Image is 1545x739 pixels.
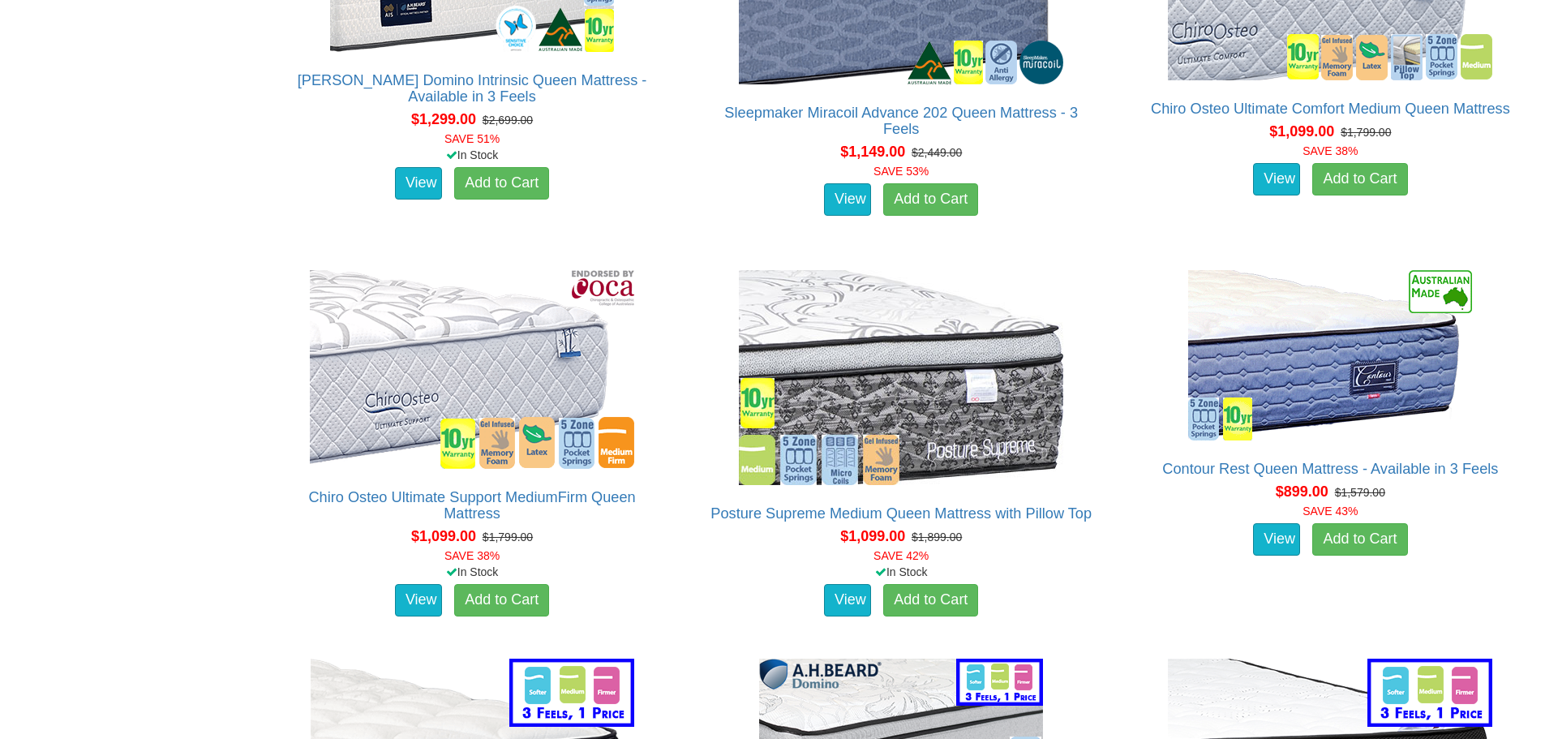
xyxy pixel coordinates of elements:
del: $1,799.00 [1341,126,1391,139]
a: Sleepmaker Miracoil Advance 202 Queen Mattress - 3 Feels [724,105,1078,137]
a: View [1253,163,1300,195]
a: Contour Rest Queen Mattress - Available in 3 Feels [1162,461,1498,477]
a: Add to Cart [883,183,978,216]
a: Chiro Osteo Ultimate Comfort Medium Queen Mattress [1151,101,1510,117]
div: In Stock [266,147,677,163]
span: $1,099.00 [411,528,476,544]
font: SAVE 51% [444,132,500,145]
a: Add to Cart [883,584,978,617]
img: Posture Supreme Medium Queen Mattress with Pillow Top [735,266,1067,489]
a: View [395,167,442,200]
span: $1,299.00 [411,111,476,127]
font: SAVE 38% [1303,144,1358,157]
img: Chiro Osteo Ultimate Support MediumFirm Queen Mattress [306,266,638,473]
del: $2,449.00 [912,146,962,159]
div: In Stock [696,564,1107,580]
a: View [395,584,442,617]
a: Add to Cart [454,167,549,200]
del: $2,699.00 [483,114,533,127]
del: $1,579.00 [1335,486,1385,499]
a: [PERSON_NAME] Domino Intrinsic Queen Mattress - Available in 3 Feels [298,72,647,105]
font: SAVE 42% [873,549,929,562]
a: Add to Cart [1312,523,1407,556]
img: Contour Rest Queen Mattress - Available in 3 Feels [1184,266,1476,445]
div: In Stock [266,564,677,580]
del: $1,799.00 [483,531,533,544]
a: Posture Supreme Medium Queen Mattress with Pillow Top [710,505,1092,522]
span: $1,099.00 [1269,123,1334,140]
a: Add to Cart [454,584,549,617]
a: Chiro Osteo Ultimate Support MediumFirm Queen Mattress [308,489,635,522]
del: $1,899.00 [912,531,962,544]
span: $1,099.00 [840,528,905,544]
font: SAVE 43% [1303,505,1358,518]
span: $1,149.00 [840,144,905,160]
a: View [824,584,871,617]
span: $899.00 [1276,483,1328,500]
font: SAVE 38% [444,549,500,562]
a: Add to Cart [1312,163,1407,195]
a: View [824,183,871,216]
font: SAVE 53% [873,165,929,178]
a: View [1253,523,1300,556]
